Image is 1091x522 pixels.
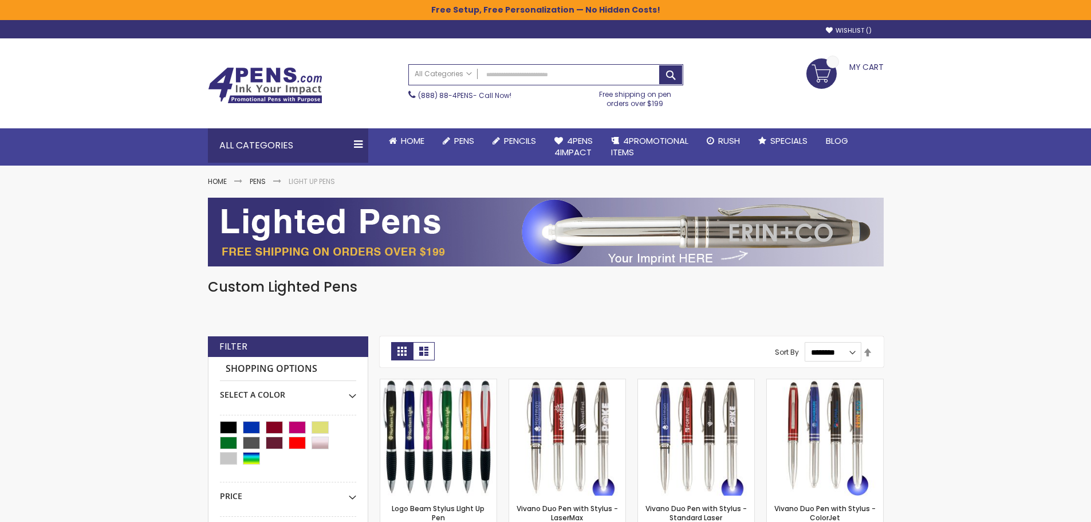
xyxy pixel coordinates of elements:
a: All Categories [409,65,478,84]
h1: Custom Lighted Pens [208,278,884,296]
a: Home [380,128,434,154]
span: Home [401,135,424,147]
div: Free shipping on pen orders over $199 [587,85,683,108]
a: (888) 88-4PENS [418,91,473,100]
strong: Light Up Pens [289,176,335,186]
img: Logo Beam Stylus LIght Up Pen [380,379,497,496]
a: Pencils [483,128,545,154]
a: Pens [434,128,483,154]
img: Vivano Duo Pen with Stylus - LaserMax [509,379,625,496]
span: All Categories [415,69,472,79]
a: Vivano Duo Pen with Stylus - ColorJet [767,379,883,388]
strong: Filter [219,340,247,353]
span: 4Pens 4impact [554,135,593,158]
a: Vivano Duo Pen with Stylus - Standard Laser [638,379,754,388]
a: Specials [749,128,817,154]
div: Select A Color [220,381,356,401]
a: Wishlist [826,26,872,35]
a: 4PROMOTIONALITEMS [602,128,698,166]
a: Home [208,176,227,186]
span: - Call Now! [418,91,511,100]
label: Sort By [775,347,799,357]
a: Vivano Duo Pen with Stylus - LaserMax [509,379,625,388]
a: Blog [817,128,857,154]
span: Rush [718,135,740,147]
span: Specials [770,135,808,147]
div: Price [220,482,356,502]
span: 4PROMOTIONAL ITEMS [611,135,688,158]
img: Vivano Duo Pen with Stylus - ColorJet [767,379,883,496]
strong: Shopping Options [220,357,356,382]
img: Light Up Pens [208,198,884,266]
span: Pencils [504,135,536,147]
a: Rush [698,128,749,154]
span: Pens [454,135,474,147]
strong: Grid [391,342,413,360]
a: Pens [250,176,266,186]
img: 4Pens Custom Pens and Promotional Products [208,67,322,104]
a: Logo Beam Stylus LIght Up Pen [380,379,497,388]
a: 4Pens4impact [545,128,602,166]
img: Vivano Duo Pen with Stylus - Standard Laser [638,379,754,496]
div: All Categories [208,128,368,163]
span: Blog [826,135,848,147]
